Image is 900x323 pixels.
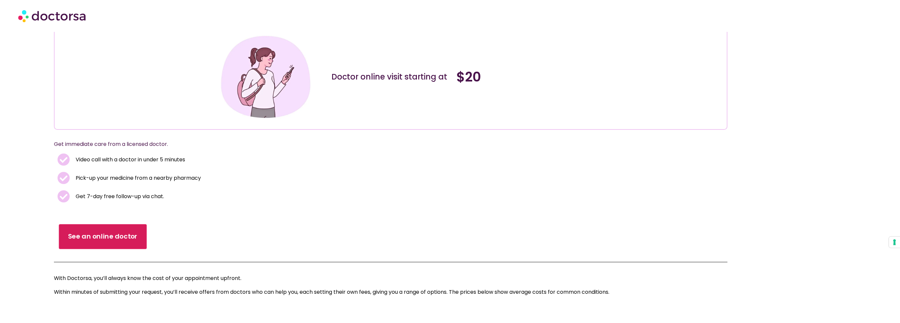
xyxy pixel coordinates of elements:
[889,237,900,248] button: Your consent preferences for tracking technologies
[74,192,164,201] span: Get 7-day free follow-up via chat.
[54,140,711,149] p: Get immediate care from a licensed doctor.
[54,288,727,297] p: Within minutes of submitting your request, you’ll receive offers from doctors who can help you, e...
[331,72,450,82] div: Doctor online visit starting at
[218,30,313,124] img: Illustration depicting a young woman in a casual outfit, engaged with her smartphone. She has a p...
[74,173,201,183] span: Pick-up your medicine from a nearby pharmacy
[54,274,727,283] p: With Doctorsa, you’ll always know the cost of your appointment upfront.
[74,155,185,164] span: Video call with a doctor in under 5 minutes
[68,232,138,242] span: See an online doctor
[59,224,147,249] a: See an online doctor
[456,69,575,85] h4: $20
